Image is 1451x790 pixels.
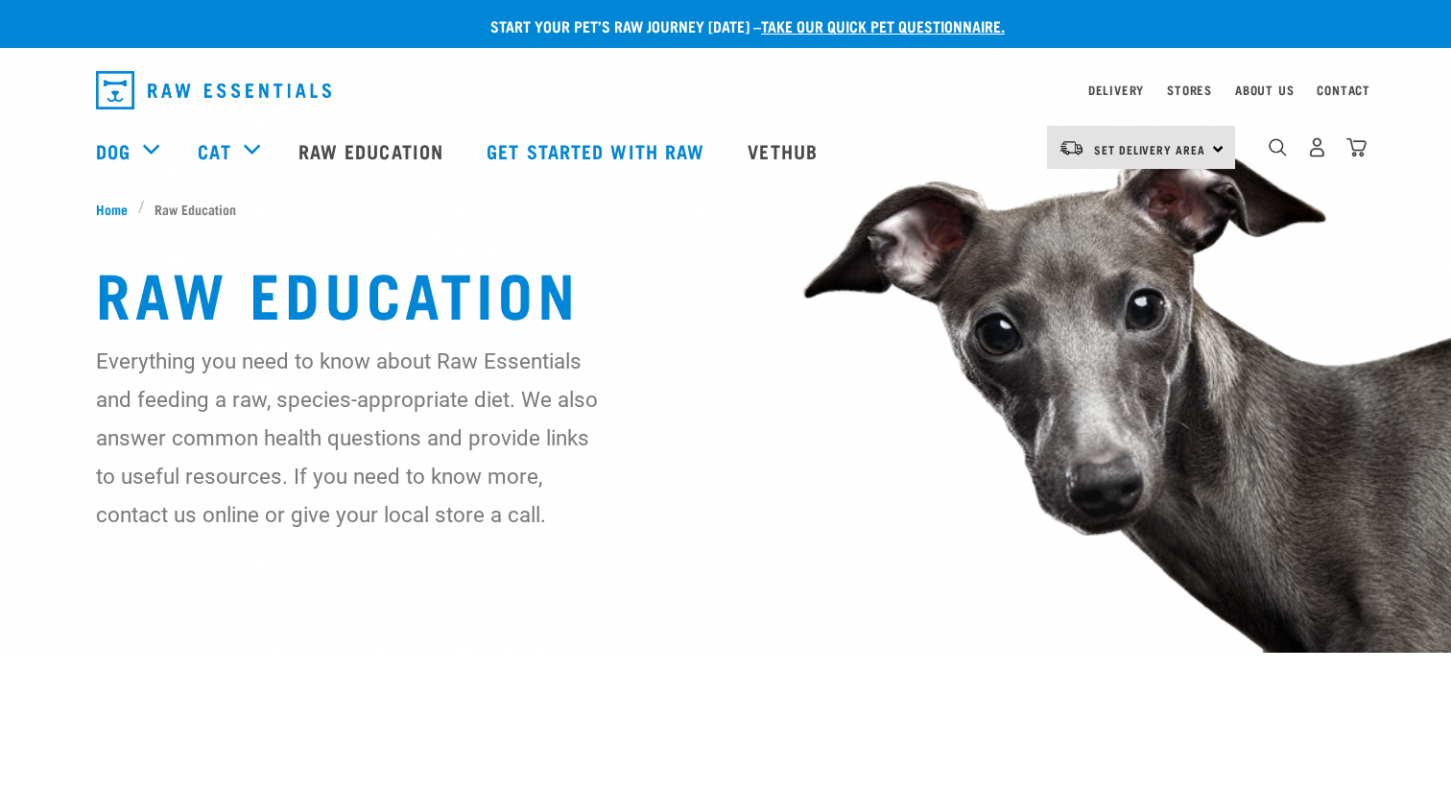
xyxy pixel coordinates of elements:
[1235,86,1294,93] a: About Us
[1269,138,1287,156] img: home-icon-1@2x.png
[1167,86,1212,93] a: Stores
[81,63,1370,117] nav: dropdown navigation
[96,71,331,109] img: Raw Essentials Logo
[96,257,1355,326] h1: Raw Education
[96,199,1355,219] nav: breadcrumbs
[96,342,600,534] p: Everything you need to know about Raw Essentials and feeding a raw, species-appropriate diet. We ...
[728,112,842,189] a: Vethub
[1317,86,1370,93] a: Contact
[279,112,467,189] a: Raw Education
[96,199,138,219] a: Home
[198,136,230,165] a: Cat
[1088,86,1144,93] a: Delivery
[761,21,1005,30] a: take our quick pet questionnaire.
[1307,137,1327,157] img: user.png
[1346,137,1367,157] img: home-icon@2x.png
[467,112,728,189] a: Get started with Raw
[96,136,131,165] a: Dog
[1059,139,1084,156] img: van-moving.png
[96,199,128,219] span: Home
[1094,146,1205,153] span: Set Delivery Area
